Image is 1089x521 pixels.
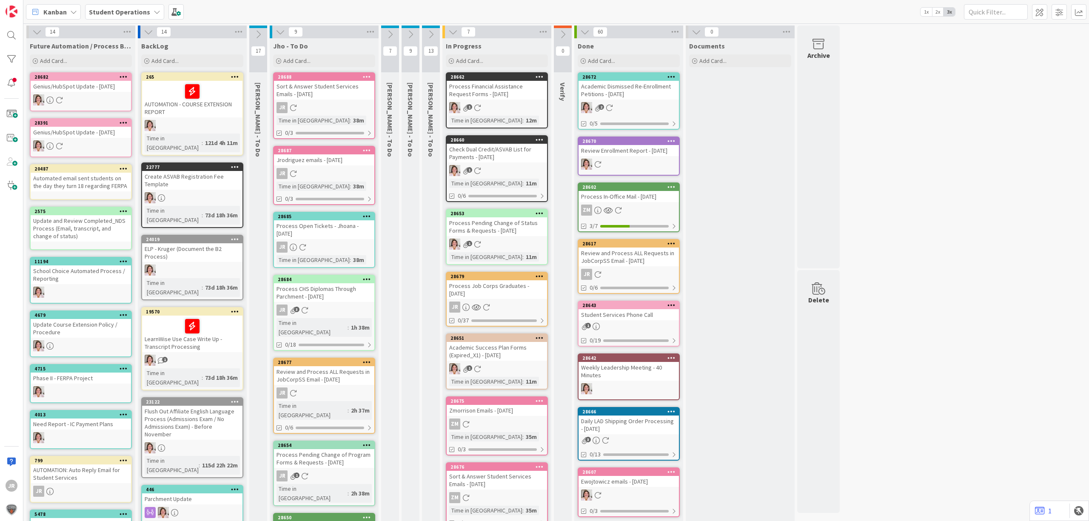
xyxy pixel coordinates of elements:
[31,311,131,338] div: 4679Update Course Extension Policy / Procedure
[145,368,202,387] div: Time in [GEOGRAPHIC_DATA]
[350,116,351,125] span: :
[142,398,242,440] div: 23122Flush Out Affiliate English Language Process (Admissions Exam / No Admissions Exam) - Before...
[578,137,680,176] a: 28670Review Enrollment Report - [DATE]EW
[294,307,299,312] span: 3
[145,278,202,297] div: Time in [GEOGRAPHIC_DATA]
[278,74,374,80] div: 28688
[274,283,374,302] div: Process CHS Diplomas Through Parchment - [DATE]
[699,57,727,65] span: Add Card...
[579,159,679,170] div: EW
[446,209,548,265] a: 28653Process Pending Change of Status Forms & Requests - [DATE]EWTime in [GEOGRAPHIC_DATA]:11m
[579,73,679,81] div: 28672
[447,217,547,236] div: Process Pending Change of Status Forms & Requests - [DATE]
[33,140,44,151] img: EW
[579,408,679,416] div: 28666
[34,166,131,172] div: 20487
[599,104,604,110] span: 2
[142,163,242,190] div: 22777Create ASVAB Registration Fee Template
[274,366,374,385] div: Review and Process ALL Requests in JobCorpSS Email - [DATE]
[277,255,350,265] div: Time in [GEOGRAPHIC_DATA]
[142,355,242,366] div: EW
[447,334,547,342] div: 28651
[142,73,242,81] div: 265
[447,397,547,405] div: 28675
[449,252,522,262] div: Time in [GEOGRAPHIC_DATA]
[283,57,311,65] span: Add Card...
[450,398,547,404] div: 28675
[449,377,522,386] div: Time in [GEOGRAPHIC_DATA]
[447,363,547,374] div: EW
[146,74,242,80] div: 265
[590,336,601,345] span: 0/19
[43,7,67,17] span: Kanban
[203,211,240,220] div: 73d 18h 36m
[277,102,288,113] div: JR
[446,333,548,390] a: 28651Academic Success Plan Forms (Expired_X1) - [DATE]EWTime in [GEOGRAPHIC_DATA]:11m
[524,377,539,386] div: 11m
[203,283,240,292] div: 73d 18h 36m
[450,335,547,341] div: 28651
[458,316,469,325] span: 0/37
[31,311,131,319] div: 4679
[30,207,132,250] a: 2575Update and Review Completed_NDS Process (Email, transcript, and change of status)
[582,74,679,80] div: 28672
[141,72,243,156] a: 265AUTOMATION - COURSE EXTENSION REPORTEWTime in [GEOGRAPHIC_DATA]:121d 4h 11m
[202,138,203,148] span: :
[203,138,240,148] div: 121d 4h 11m
[285,194,293,203] span: 0/3
[31,365,131,373] div: 4715
[34,259,131,265] div: 11194
[274,154,374,165] div: Jrodriguez emails - [DATE]
[458,191,466,200] span: 0/6
[447,334,547,361] div: 28651Academic Success Plan Forms (Expired_X1) - [DATE]
[285,128,293,137] span: 0/3
[31,258,131,265] div: 11194
[522,377,524,386] span: :
[142,406,242,440] div: Flush Out Affiliate English Language Process (Admissions Exam / No Admissions Exam) - Before Nove...
[581,383,592,394] img: EW
[581,159,592,170] img: EW
[31,373,131,384] div: Phase II - FERPA Project
[145,442,156,453] img: EW
[579,408,679,434] div: 28666Daily LAD Shipping Order Processing - [DATE]
[202,373,203,382] span: :
[446,135,548,202] a: 28660Check Dual Credit/ASVAB List for Payments - [DATE]EWTime in [GEOGRAPHIC_DATA]:11m0/6
[446,72,548,128] a: 28662Process Financial Assistance Request Forms - [DATE]EWTime in [GEOGRAPHIC_DATA]:12m
[31,208,131,242] div: 2575Update and Review Completed_NDS Process (Email, transcript, and change of status)
[31,287,131,298] div: EW
[447,136,547,162] div: 28660Check Dual Credit/ASVAB List for Payments - [DATE]
[348,323,349,332] span: :
[579,240,679,266] div: 28617Review and Process ALL Requests in JobCorpSS Email - [DATE]
[582,138,679,144] div: 28670
[274,168,374,179] div: JR
[277,305,288,316] div: JR
[274,387,374,399] div: JR
[31,165,131,191] div: 20487Automated email sent students on the day they turn 18 regarding FERPA
[142,120,242,131] div: EW
[274,102,374,113] div: JR
[30,164,132,200] a: 20487Automated email sent students on the day they turn 18 regarding FERPA
[578,467,680,517] a: 28607Ewojtowicz emails - [DATE]EW0/3
[524,179,539,188] div: 11m
[447,342,547,361] div: Academic Success Plan Forms (Expired_X1) - [DATE]
[579,362,679,381] div: Weekly Leadership Meeting - 40 Minutes
[6,6,17,17] img: Visit kanbanzone.com
[141,307,243,390] a: 19570LearnWise Use Case Write Up - Transcript ProcessingEWTime in [GEOGRAPHIC_DATA]:73d 18h 36m
[141,397,243,478] a: 23122Flush Out Affiliate English Language Process (Admissions Exam / No Admissions Exam) - Before...
[278,214,374,219] div: 28685
[151,57,179,65] span: Add Card...
[30,118,132,157] a: 28391Genius/HubSpot Update - [DATE]EW
[278,359,374,365] div: 28677
[31,265,131,284] div: School Choice Automated Process / Reporting
[145,265,156,276] img: EW
[578,301,680,347] a: 28643Student Services Phone Call0/19
[449,302,460,313] div: JR
[447,136,547,144] div: 28660
[578,72,680,130] a: 28672Academic Dismissed Re-Enrollment Petitions - [DATE]EW0/5
[450,137,547,143] div: 28660
[447,273,547,280] div: 28679
[447,405,547,416] div: Zmorrison Emails - [DATE]
[34,208,131,214] div: 2575
[582,241,679,247] div: 28617
[31,457,131,464] div: 799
